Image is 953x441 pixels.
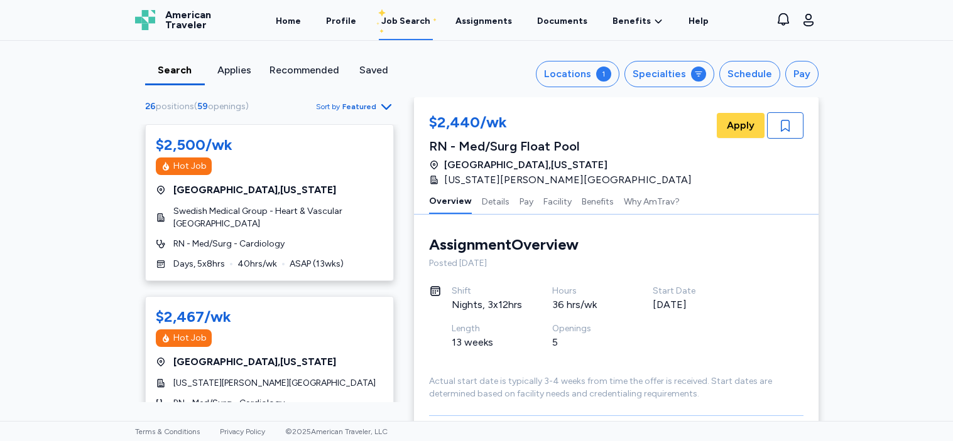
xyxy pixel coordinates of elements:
span: RN - Med/Surg - Cardiology [173,238,285,250]
span: positions [156,101,194,112]
button: Schedule [719,61,780,87]
div: Hot Job [173,160,207,173]
span: ASAP ( 13 wks) [290,258,344,270]
div: [DATE] [653,297,723,312]
img: Logo [135,10,155,30]
a: Privacy Policy [220,427,265,436]
div: $2,440/wk [429,112,699,135]
span: [GEOGRAPHIC_DATA] , [US_STATE] [444,157,607,173]
div: $2,500/wk [156,135,232,155]
a: Benefits [613,15,663,28]
div: Shift [452,285,522,297]
div: Actual start date is typically 3-4 weeks from time the offer is received. Start dates are determi... [429,375,803,400]
div: Assignment Overview [429,235,579,255]
span: 26 [145,101,156,112]
div: Specialties [633,66,686,82]
span: American Traveler [165,10,211,30]
button: Details [482,188,509,214]
div: Schedule [727,66,772,82]
div: Search [150,63,200,78]
button: Facility [543,188,572,214]
div: Job Search [381,15,430,28]
div: RN - Med/Surg Float Pool [429,137,699,155]
button: Benefits [582,188,614,214]
a: Terms & Conditions [135,427,200,436]
button: Sort byFeatured [316,99,394,114]
div: Length [452,322,522,335]
button: Apply [717,113,765,138]
div: Posted [DATE] [429,257,803,270]
span: [US_STATE][PERSON_NAME][GEOGRAPHIC_DATA] [173,377,376,390]
div: Hours [552,285,623,297]
div: Nights, 3x12hrs [452,297,522,312]
span: Days, 5x8hrs [173,258,225,270]
span: [GEOGRAPHIC_DATA] , [US_STATE] [173,354,336,369]
span: Featured [342,102,376,112]
span: 59 [197,101,208,112]
div: 5 [552,335,623,350]
span: RN - Med/Surg - Cardiology [173,397,285,410]
span: Swedish Medical Group - Heart & Vascular [GEOGRAPHIC_DATA] [173,205,383,230]
div: 1 [596,66,611,82]
span: Benefits [613,15,651,28]
button: Pay [785,61,819,87]
div: 13 weeks [452,335,522,350]
button: Overview [429,188,472,214]
span: Sort by [316,102,340,112]
div: $2,467/wk [156,307,231,327]
div: Openings [552,322,623,335]
div: Locations [544,66,591,82]
div: ( ) [145,100,254,113]
span: openings [208,101,246,112]
span: © 2025 American Traveler, LLC [285,427,388,436]
div: Pay [793,66,810,82]
div: Recommended [270,63,339,78]
a: Job Search [379,1,433,40]
div: Saved [349,63,399,78]
span: 40 hrs/wk [237,258,277,270]
div: Applies [210,63,259,78]
button: Locations1 [536,61,619,87]
div: Start Date [653,285,723,297]
button: Specialties [624,61,714,87]
div: Hot Job [173,332,207,344]
span: [US_STATE][PERSON_NAME][GEOGRAPHIC_DATA] [444,173,692,188]
div: 36 hrs/wk [552,297,623,312]
span: Apply [727,118,754,133]
button: Pay [520,188,533,214]
span: [GEOGRAPHIC_DATA] , [US_STATE] [173,183,336,198]
button: Why AmTrav? [624,188,680,214]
